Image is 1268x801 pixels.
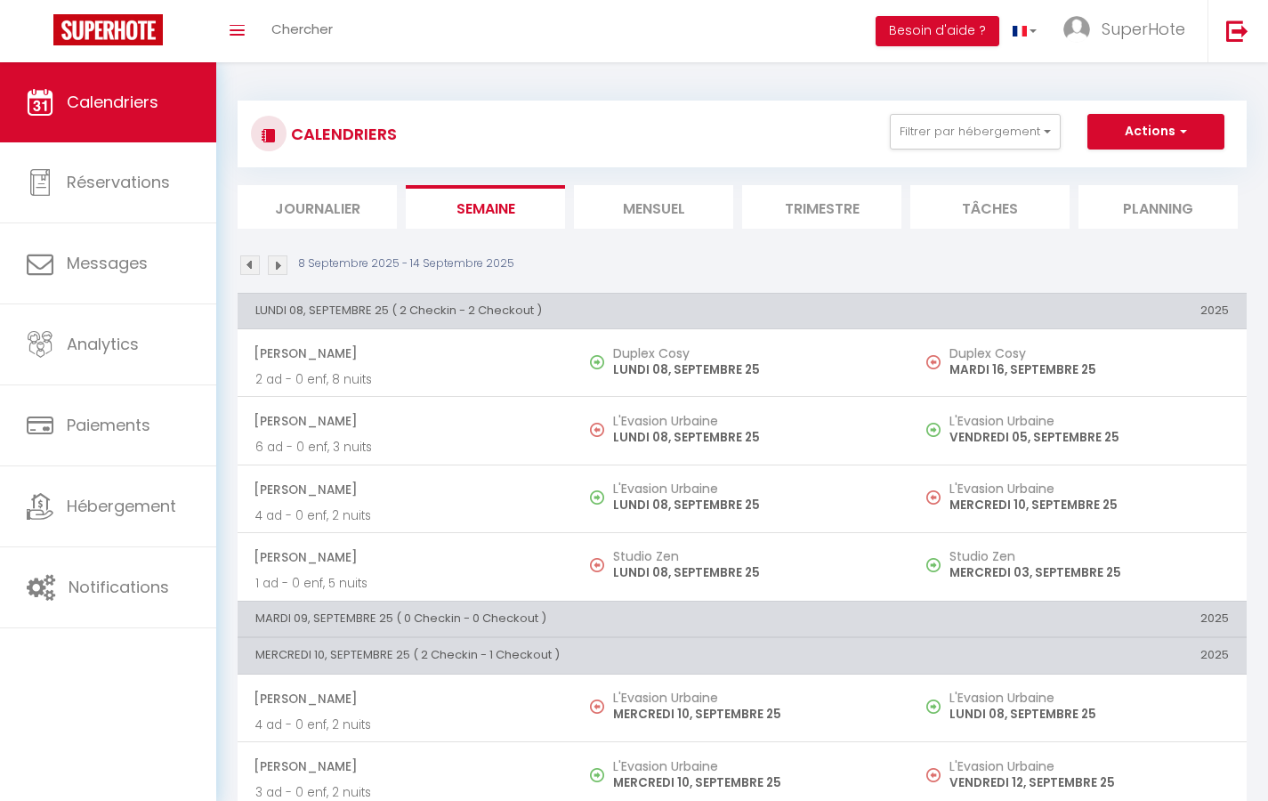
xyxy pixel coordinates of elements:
h5: L'Evasion Urbaine [949,481,1229,496]
button: Ouvrir le widget de chat LiveChat [14,7,68,61]
button: Filtrer par hébergement [890,114,1061,150]
span: [PERSON_NAME] [254,540,556,574]
button: Actions [1087,114,1224,150]
img: NO IMAGE [926,423,941,437]
p: VENDREDI 05, SEPTEMBRE 25 [949,428,1229,447]
h5: L'Evasion Urbaine [613,414,892,428]
p: MARDI 16, SEPTEMBRE 25 [949,360,1229,379]
img: NO IMAGE [926,490,941,505]
p: LUNDI 08, SEPTEMBRE 25 [949,705,1229,724]
span: [PERSON_NAME] [254,336,556,370]
h5: L'Evasion Urbaine [949,759,1229,773]
span: [PERSON_NAME] [254,682,556,716]
p: 4 ad - 0 enf, 2 nuits [255,506,556,525]
span: Notifications [69,576,169,598]
h3: CALENDRIERS [287,114,397,154]
h5: Duplex Cosy [613,346,892,360]
p: 4 ad - 0 enf, 2 nuits [255,716,556,734]
h5: L'Evasion Urbaine [949,691,1229,705]
p: 2 ad - 0 enf, 8 nuits [255,370,556,389]
img: NO IMAGE [926,558,941,572]
span: Messages [67,252,148,274]
p: 6 ad - 0 enf, 3 nuits [255,438,556,457]
li: Tâches [910,185,1070,229]
p: LUNDI 08, SEPTEMBRE 25 [613,360,892,379]
p: MERCREDI 10, SEPTEMBRE 25 [613,705,892,724]
p: LUNDI 08, SEPTEMBRE 25 [613,496,892,514]
h5: L'Evasion Urbaine [613,481,892,496]
span: Chercher [271,20,333,38]
span: [PERSON_NAME] [254,749,556,783]
img: ... [1063,16,1090,43]
p: LUNDI 08, SEPTEMBRE 25 [613,563,892,582]
li: Planning [1078,185,1238,229]
button: Besoin d'aide ? [876,16,999,46]
img: NO IMAGE [590,700,604,714]
span: Analytics [67,333,139,355]
h5: L'Evasion Urbaine [613,691,892,705]
img: Super Booking [53,14,163,45]
p: MERCREDI 10, SEPTEMBRE 25 [613,773,892,792]
img: NO IMAGE [590,423,604,437]
span: Paiements [67,414,150,436]
p: 8 Septembre 2025 - 14 Septembre 2025 [298,255,514,272]
th: LUNDI 08, SEPTEMBRE 25 ( 2 Checkin - 2 Checkout ) [238,293,910,328]
span: Calendriers [67,91,158,113]
img: NO IMAGE [590,558,604,572]
span: SuperHote [1102,18,1185,40]
p: VENDREDI 12, SEPTEMBRE 25 [949,773,1229,792]
h5: Studio Zen [949,549,1229,563]
p: LUNDI 08, SEPTEMBRE 25 [613,428,892,447]
span: Hébergement [67,495,176,517]
img: NO IMAGE [926,700,941,714]
span: [PERSON_NAME] [254,473,556,506]
p: MERCREDI 10, SEPTEMBRE 25 [949,496,1229,514]
p: 1 ad - 0 enf, 5 nuits [255,574,556,593]
h5: L'Evasion Urbaine [613,759,892,773]
th: MARDI 09, SEPTEMBRE 25 ( 0 Checkin - 0 Checkout ) [238,601,910,636]
span: [PERSON_NAME] [254,404,556,438]
h5: Duplex Cosy [949,346,1229,360]
img: NO IMAGE [926,768,941,782]
h5: Studio Zen [613,549,892,563]
p: MERCREDI 03, SEPTEMBRE 25 [949,563,1229,582]
span: Réservations [67,171,170,193]
li: Journalier [238,185,397,229]
th: 2025 [910,293,1247,328]
th: 2025 [910,638,1247,674]
img: NO IMAGE [926,355,941,369]
h5: L'Evasion Urbaine [949,414,1229,428]
th: MERCREDI 10, SEPTEMBRE 25 ( 2 Checkin - 1 Checkout ) [238,638,910,674]
img: logout [1226,20,1248,42]
li: Semaine [406,185,565,229]
li: Trimestre [742,185,901,229]
th: 2025 [910,601,1247,636]
li: Mensuel [574,185,733,229]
